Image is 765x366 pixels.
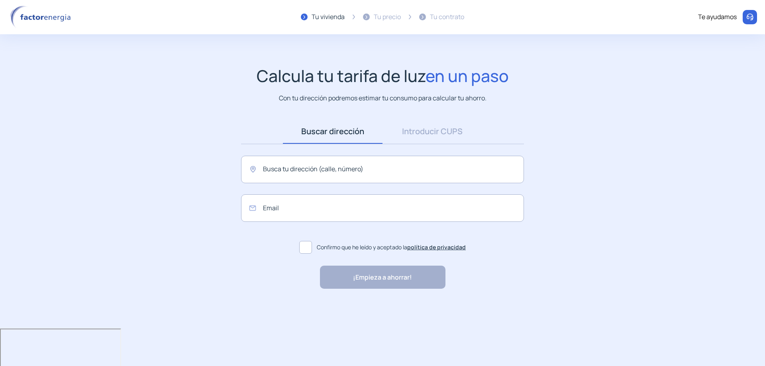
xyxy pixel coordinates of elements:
[8,6,76,29] img: logo factor
[312,12,345,22] div: Tu vivienda
[430,12,464,22] div: Tu contrato
[426,65,509,87] span: en un paso
[407,243,466,251] a: política de privacidad
[698,12,737,22] div: Te ayudamos
[257,66,509,86] h1: Calcula tu tarifa de luz
[317,243,466,252] span: Confirmo que he leído y aceptado la
[283,119,382,144] a: Buscar dirección
[279,93,486,103] p: Con tu dirección podremos estimar tu consumo para calcular tu ahorro.
[374,12,401,22] div: Tu precio
[382,119,482,144] a: Introducir CUPS
[746,13,754,21] img: llamar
